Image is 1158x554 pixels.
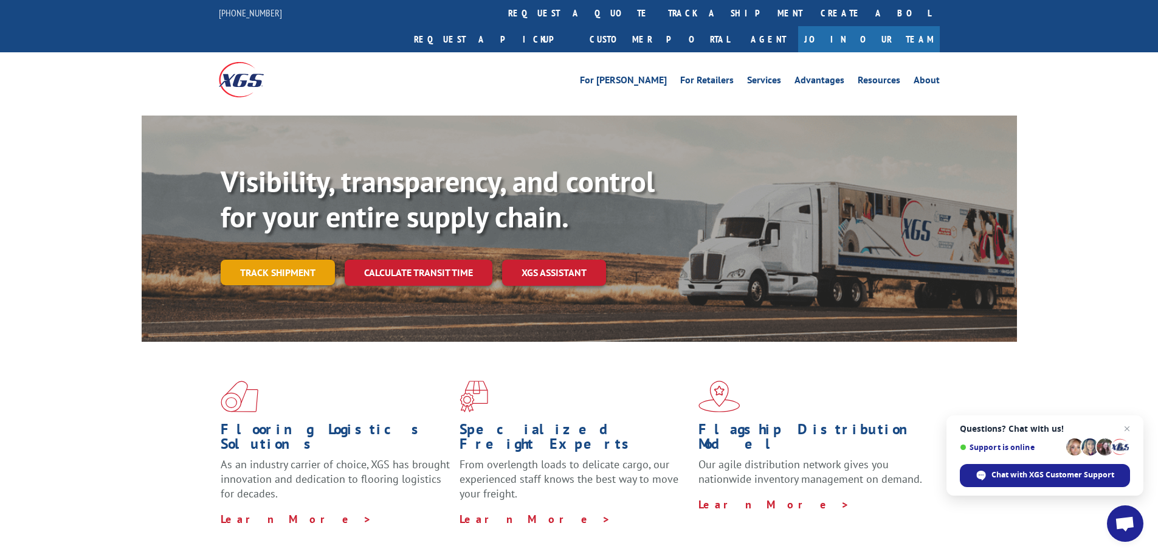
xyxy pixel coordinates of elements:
span: Chat with XGS Customer Support [991,469,1114,480]
a: Advantages [794,75,844,89]
a: Learn More > [221,512,372,526]
a: Learn More > [460,512,611,526]
div: Open chat [1107,505,1143,542]
img: xgs-icon-flagship-distribution-model-red [698,381,740,412]
span: Questions? Chat with us! [960,424,1130,434]
h1: Flagship Distribution Model [698,422,928,457]
a: About [914,75,940,89]
h1: Flooring Logistics Solutions [221,422,450,457]
div: Chat with XGS Customer Support [960,464,1130,487]
a: [PHONE_NUMBER] [219,7,282,19]
a: Request a pickup [405,26,581,52]
a: Calculate transit time [345,260,492,286]
a: Agent [739,26,798,52]
span: Our agile distribution network gives you nationwide inventory management on demand. [698,457,922,486]
p: From overlength loads to delicate cargo, our experienced staff knows the best way to move your fr... [460,457,689,511]
a: Join Our Team [798,26,940,52]
span: Close chat [1120,421,1134,436]
a: Learn More > [698,497,850,511]
a: Customer Portal [581,26,739,52]
a: For [PERSON_NAME] [580,75,667,89]
a: Track shipment [221,260,335,285]
img: xgs-icon-total-supply-chain-intelligence-red [221,381,258,412]
a: For Retailers [680,75,734,89]
h1: Specialized Freight Experts [460,422,689,457]
img: xgs-icon-focused-on-flooring-red [460,381,488,412]
a: Services [747,75,781,89]
span: As an industry carrier of choice, XGS has brought innovation and dedication to flooring logistics... [221,457,450,500]
span: Support is online [960,443,1062,452]
a: XGS ASSISTANT [502,260,606,286]
b: Visibility, transparency, and control for your entire supply chain. [221,162,655,235]
a: Resources [858,75,900,89]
